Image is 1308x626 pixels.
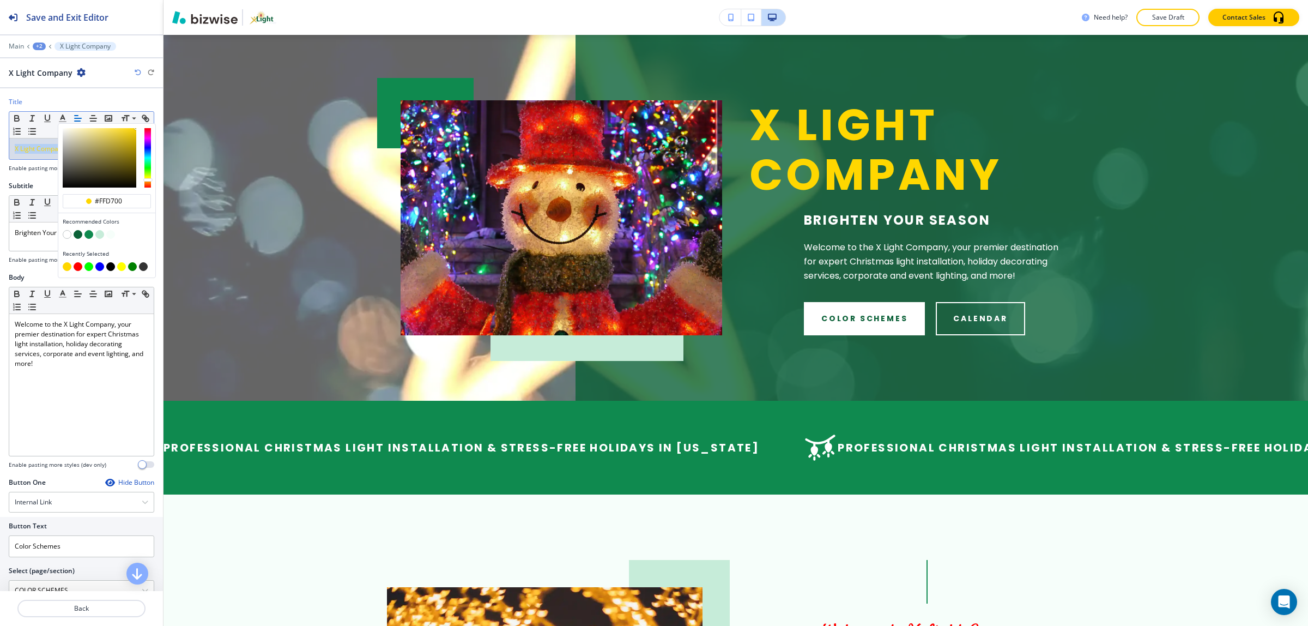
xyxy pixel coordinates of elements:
[55,42,116,51] button: X Light Company
[1222,13,1265,22] p: Contact Sales
[63,218,151,226] h4: Recommended Colors
[19,604,144,613] p: Back
[17,600,146,617] button: Back
[9,97,22,107] h2: Title
[401,100,722,335] img: 0674f11811f88c2027cdd1129ae3211c.webp
[9,273,24,282] h2: Body
[26,11,108,24] h2: Save and Exit Editor
[9,521,47,531] h2: Button Text
[161,440,757,455] span: Professional Christmas Light Installation & Stress-Free Holidays in [US_STATE]
[15,320,148,369] p: Welcome to the X Light Company, your premier destination for expert Christmas light installation,...
[749,94,1002,205] span: X Light Company
[804,240,1071,282] p: Welcome to the X Light Company, your premier destination for expert Christmas light installation,...
[804,210,1071,230] p: Brighten Your Season
[15,144,65,153] span: X Light Company
[9,256,106,264] h4: Enable pasting more styles (dev only)
[33,43,46,50] button: +2
[9,461,106,469] h4: Enable pasting more styles (dev only)
[60,43,111,50] p: X Light Company
[804,302,925,335] button: Color Schemes
[9,181,33,191] h2: Subtitle
[9,43,24,50] button: Main
[9,581,142,600] input: Manual Input
[63,250,151,258] h4: Recently Selected
[801,430,835,465] img: icon
[1150,13,1185,22] p: Save Draft
[15,497,52,507] h4: Internal Link
[936,302,1025,335] button: Calendar
[15,228,148,238] p: Brighten Your Season
[172,11,238,24] img: Bizwise Logo
[9,67,72,79] h2: X Light Company
[9,478,46,487] h2: Button One
[55,112,70,125] button: Recommended ColorsRecently Selected
[1271,589,1297,615] div: Open Intercom Messenger
[1208,9,1299,26] button: Contact Sales
[1136,9,1200,26] button: Save Draft
[105,478,154,487] button: Hide Button
[9,164,106,172] h4: Enable pasting more styles (dev only)
[247,10,277,24] img: Your Logo
[9,566,75,576] h2: Select (page/section)
[1094,13,1128,22] h3: Need help?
